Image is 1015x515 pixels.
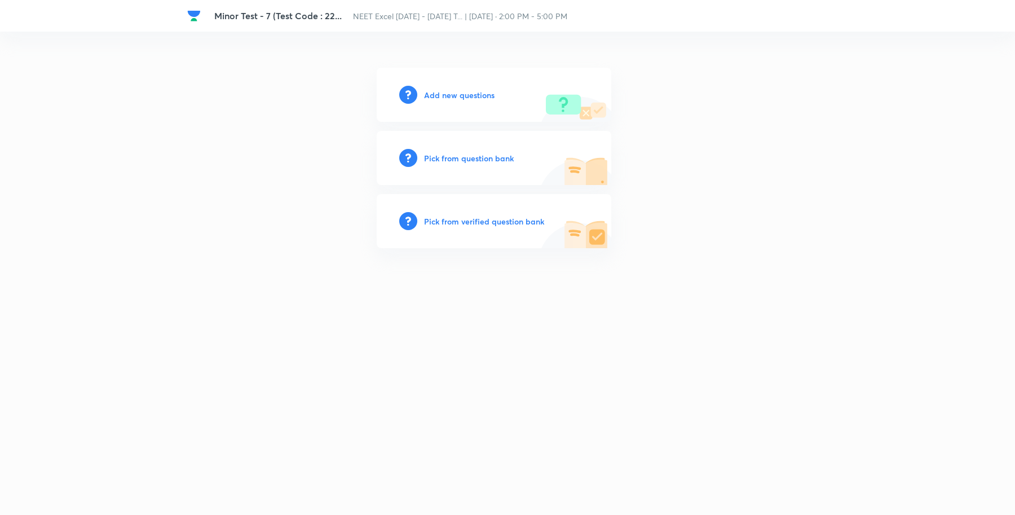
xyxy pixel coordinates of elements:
[187,9,205,23] a: Company Logo
[214,10,342,21] span: Minor Test - 7 (Test Code : 22...
[424,215,544,227] h6: Pick from verified question bank
[424,89,495,101] h6: Add new questions
[187,9,201,23] img: Company Logo
[353,11,567,21] span: NEET Excel [DATE] - [DATE] T... | [DATE] · 2:00 PM - 5:00 PM
[424,152,514,164] h6: Pick from question bank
